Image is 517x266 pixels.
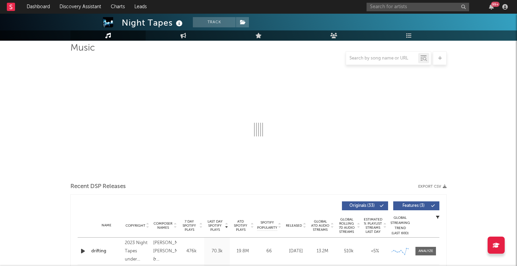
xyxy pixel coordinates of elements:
span: Released [286,224,302,228]
div: 19.8M [231,248,254,255]
div: 510k [337,248,360,255]
button: Features(3) [393,201,439,210]
div: 99 + [491,2,500,7]
div: <5% [363,248,386,255]
div: [PERSON_NAME], [PERSON_NAME] & [PERSON_NAME] [153,239,177,264]
span: ATD Spotify Plays [231,220,250,232]
div: Global Streaming Trend (Last 60D) [390,215,410,236]
span: Recent DSP Releases [70,183,126,191]
span: Copyright [125,224,145,228]
span: Originals ( 33 ) [346,204,378,208]
span: Global Rolling 7D Audio Streams [337,217,356,234]
a: drifting [91,248,121,255]
span: 7 Day Spotify Plays [180,220,198,232]
button: Originals(33) [342,201,388,210]
div: 476k [180,248,202,255]
input: Search by song name or URL [346,56,418,61]
div: [DATE] [284,248,307,255]
button: Track [193,17,236,27]
span: Music [70,44,95,52]
div: 70.3k [206,248,228,255]
button: Export CSV [418,185,447,189]
div: Night Tapes [122,17,184,28]
span: Spotify Popularity [257,220,277,230]
span: Features ( 3 ) [398,204,429,208]
span: Composer Names [153,222,173,230]
span: Estimated % Playlist Streams Last Day [363,217,382,234]
input: Search for artists [367,3,469,11]
div: 13.2M [311,248,334,255]
button: 99+ [489,4,494,10]
div: 66 [257,248,281,255]
span: Global ATD Audio Streams [311,220,330,232]
span: Last Day Spotify Plays [206,220,224,232]
div: Name [91,223,121,228]
div: 2023 Night Tapes under exclusive license to Nettwerk Music Group Inc. [125,239,150,264]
